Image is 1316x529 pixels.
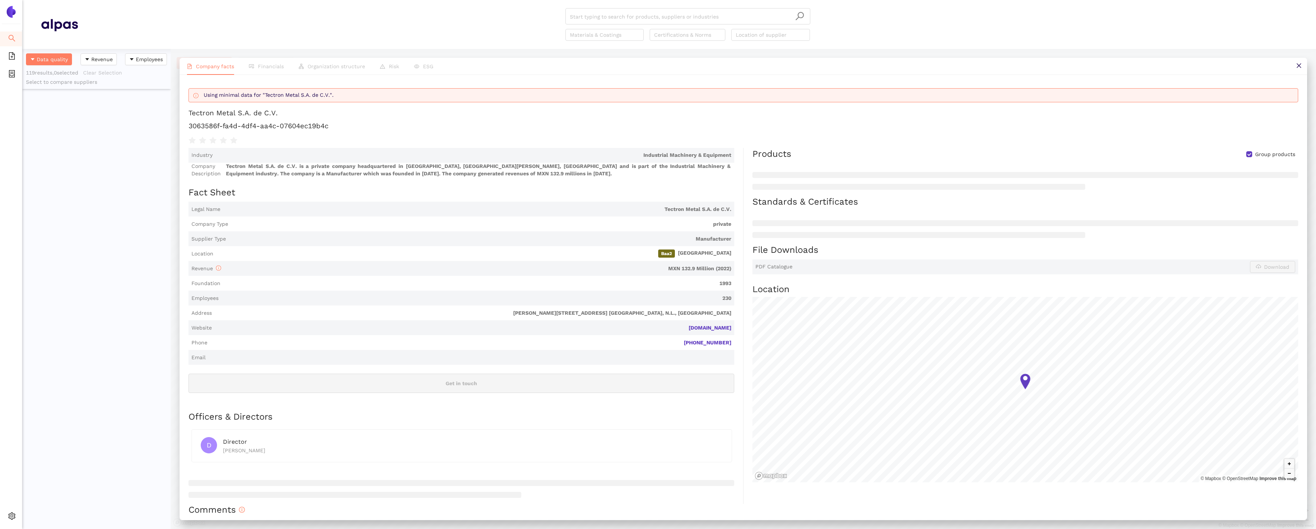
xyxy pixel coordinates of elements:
span: D [207,437,211,453]
button: Zoom in [1284,459,1294,469]
button: close [1290,58,1307,75]
span: info-circle [239,507,245,513]
span: Revenue [191,265,221,271]
span: [PERSON_NAME][STREET_ADDRESS] [GEOGRAPHIC_DATA], N.L., [GEOGRAPHIC_DATA] [215,310,731,317]
span: Industrial Machinery & Equipment [216,152,731,159]
span: caret-down [30,57,35,63]
span: search [8,32,16,47]
span: Email [191,354,206,361]
div: [PERSON_NAME] [223,446,723,454]
span: eye [414,64,419,69]
span: file-text [187,64,192,69]
span: Company Type [191,221,228,228]
span: Foundation [191,280,220,287]
span: close [1296,63,1302,69]
h1: 3063586f-fa4d-4df4-aa4c-07604ec19b4c [188,121,1298,131]
button: Clear Selection [83,67,127,79]
span: setting [8,510,16,525]
h2: Fact Sheet [188,186,734,199]
span: fund-view [249,64,254,69]
span: Tectron Metal S.A. de C.V. is a private company headquartered in [GEOGRAPHIC_DATA], [GEOGRAPHIC_D... [226,163,731,177]
a: Mapbox logo [755,472,787,480]
span: Financials [258,63,284,69]
span: Phone [191,339,207,347]
span: 230 [221,295,731,302]
span: PDF Catalogue [755,263,792,271]
button: caret-downData quality [26,53,72,65]
span: star [209,137,217,144]
button: caret-downEmployees [125,53,167,65]
span: star [220,137,227,144]
span: info-circle [193,93,198,98]
span: Risk [389,63,399,69]
span: Legal Name [191,206,220,213]
h2: File Downloads [752,244,1298,257]
span: Manufacturer [229,235,731,243]
div: Select to compare suppliers [26,79,167,86]
span: search [795,11,804,21]
span: file-add [8,50,16,65]
span: Website [191,324,212,332]
h2: Comments [188,504,1298,516]
span: Supplier Type [191,235,226,243]
span: Company Description [191,163,223,177]
span: Baa2 [658,249,675,258]
span: Group products [1252,151,1298,158]
span: caret-down [85,57,90,63]
span: 1993 [223,280,731,287]
h2: Officers & Directors [188,411,734,423]
span: Location [191,250,213,258]
span: info-circle [216,265,221,271]
button: caret-downRevenue [81,53,117,65]
span: Data quality [37,55,68,63]
span: Tectron Metal S.A. de C.V. [223,206,731,213]
span: warning [380,64,385,69]
div: Tectron Metal S.A. de C.V. [188,108,278,118]
span: apartment [299,64,304,69]
span: Employees [191,295,219,302]
h2: Location [752,283,1298,296]
canvas: Map [752,297,1298,482]
span: caret-down [129,57,134,63]
span: Company facts [196,63,234,69]
h2: Standards & Certificates [752,196,1298,208]
span: Industry [191,152,213,159]
span: 119 results, 0 selected [26,70,78,76]
span: [GEOGRAPHIC_DATA] [216,249,731,258]
img: Homepage [41,16,78,34]
span: star [199,137,206,144]
span: private [231,221,731,228]
div: Using minimal data for "Tectron Metal S.A. de C.V.". [204,92,1295,99]
span: star [188,137,196,144]
span: ESG [423,63,433,69]
button: Zoom out [1284,469,1294,478]
img: Logo [5,6,17,18]
span: Director [223,438,247,445]
div: Products [752,148,791,161]
span: Employees [136,55,163,63]
span: container [8,67,16,82]
span: MXN 132.9 Million (2022) [224,265,731,272]
span: Revenue [91,55,113,63]
span: Address [191,310,212,317]
span: star [230,137,237,144]
span: Organization structure [308,63,365,69]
